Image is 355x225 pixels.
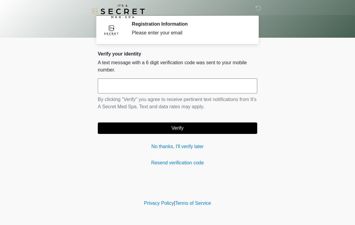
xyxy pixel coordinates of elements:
p: A text message with a 6 digit verification code was sent to your mobile number. [98,59,257,74]
a: No thanks, I'll verify later [98,143,257,150]
div: Please enter your email [132,29,248,36]
h2: Registration Information [132,21,248,27]
a: | [174,201,175,206]
p: By clicking "Verify" you agree to receive pertinent text notifications from It's A Secret Med Spa... [98,96,257,110]
a: Terms of Service [175,201,211,206]
h2: Verify your identity [98,51,257,57]
a: Resend verification code [98,159,257,166]
img: Agent Avatar [102,21,120,39]
img: It's A Secret Med Spa Logo [92,5,145,18]
a: Privacy Policy [144,201,174,206]
button: Verify [98,122,257,134]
